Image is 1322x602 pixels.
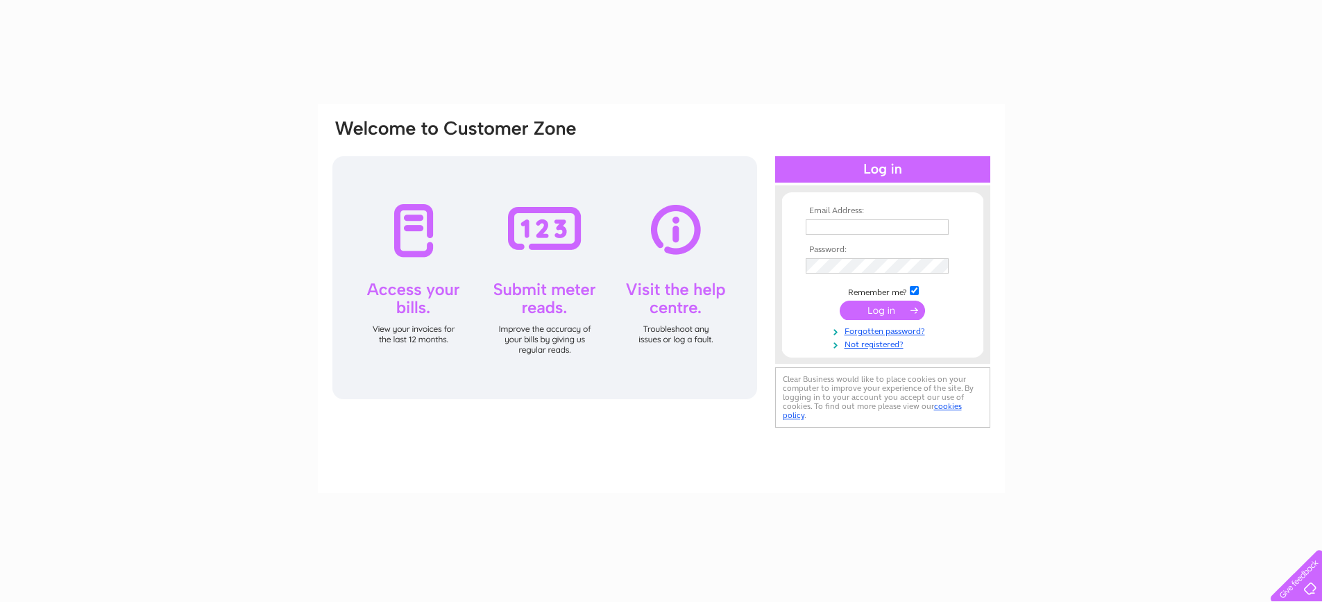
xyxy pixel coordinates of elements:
[802,245,963,255] th: Password:
[840,301,925,320] input: Submit
[775,367,990,428] div: Clear Business would like to place cookies on your computer to improve your experience of the sit...
[802,206,963,216] th: Email Address:
[783,401,962,420] a: cookies policy
[806,337,963,350] a: Not registered?
[806,324,963,337] a: Forgotten password?
[802,284,963,298] td: Remember me?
